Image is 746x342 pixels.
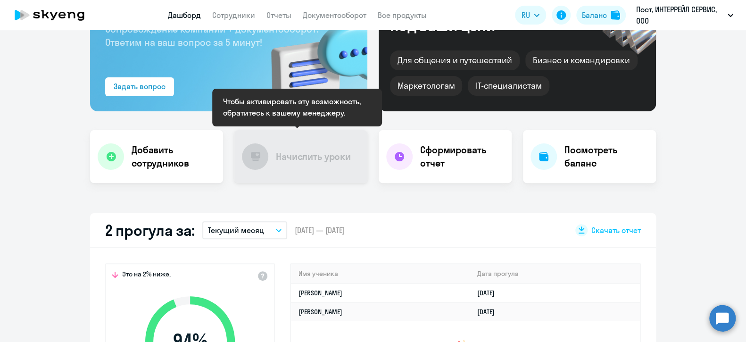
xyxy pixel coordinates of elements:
button: Пост, ИНТЕРРЕЙЛ СЕРВИС, ООО [631,4,738,26]
img: bg-img [257,5,367,111]
a: Документооборот [303,10,366,20]
h4: Сформировать отчет [420,143,504,170]
div: Чтобы активировать эту возможность, обратитесь к вашему менеджеру. [223,96,372,118]
a: Сотрудники [212,10,255,20]
button: RU [515,6,546,25]
span: RU [522,9,530,21]
a: Все продукты [378,10,427,20]
th: Дата прогула [470,264,640,284]
button: Балансbalance [576,6,626,25]
a: [PERSON_NAME] [298,289,342,297]
a: Дашборд [168,10,201,20]
div: Маркетологам [390,76,462,96]
th: Имя ученика [291,264,470,284]
img: balance [611,10,620,20]
a: [DATE] [477,308,502,316]
button: Текущий месяц [202,221,287,239]
span: Это на 2% ниже, [122,270,171,281]
div: Бизнес и командировки [525,50,638,70]
span: Скачать отчет [591,225,641,235]
a: [DATE] [477,289,502,297]
h2: 2 прогула за: [105,221,195,240]
div: IT-специалистам [468,76,549,96]
div: Баланс [582,9,607,21]
span: [DATE] — [DATE] [295,225,345,235]
p: Текущий месяц [208,225,264,236]
div: Курсы английского под ваши цели [390,1,551,33]
h4: Начислить уроки [276,150,351,163]
a: [PERSON_NAME] [298,308,342,316]
h4: Посмотреть баланс [564,143,648,170]
h4: Добавить сотрудников [132,143,216,170]
div: Для общения и путешествий [390,50,520,70]
button: Задать вопрос [105,77,174,96]
p: Пост, ИНТЕРРЕЙЛ СЕРВИС, ООО [636,4,724,26]
div: Задать вопрос [114,81,166,92]
a: Отчеты [266,10,291,20]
